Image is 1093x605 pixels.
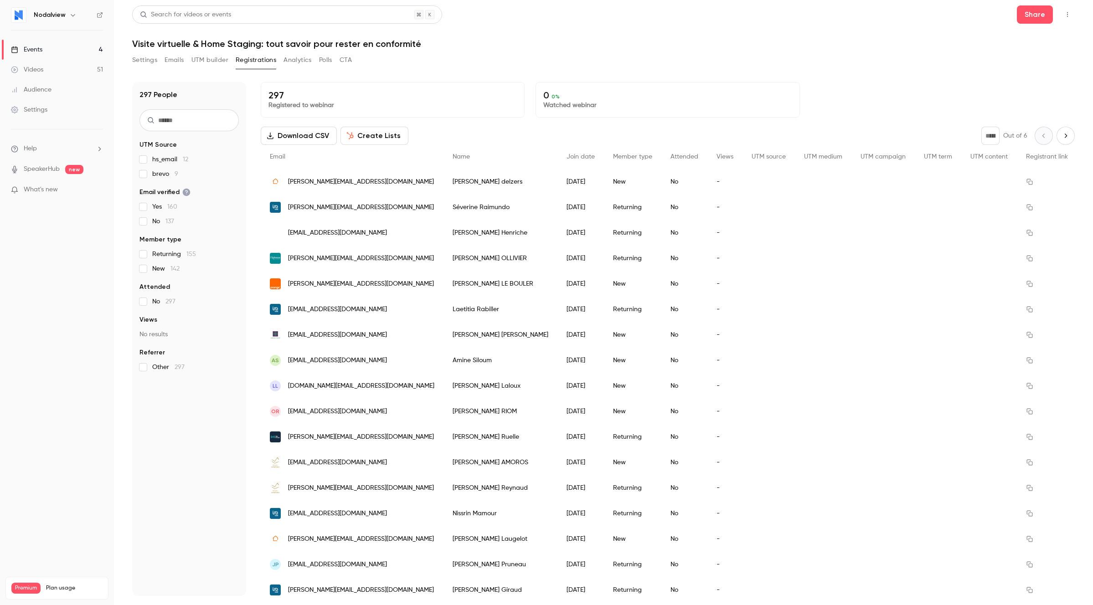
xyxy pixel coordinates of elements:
div: - [707,552,742,577]
div: No [661,322,707,348]
span: Views [139,315,157,324]
span: 9 [175,171,178,177]
span: Join date [567,154,595,160]
span: [PERSON_NAME][EMAIL_ADDRESS][DOMAIN_NAME] [288,177,434,187]
button: Analytics [284,53,312,67]
div: [PERSON_NAME] Pruneau [443,552,557,577]
div: [DATE] [557,348,604,373]
div: New [604,322,661,348]
span: [EMAIL_ADDRESS][DOMAIN_NAME] [288,458,387,467]
p: Registered to webinar [268,101,517,110]
div: Returning [604,246,661,271]
span: new [65,165,83,174]
span: Email [270,154,285,160]
span: [EMAIL_ADDRESS][DOMAIN_NAME] [288,560,387,569]
p: 297 [268,90,517,101]
button: Download CSV [261,127,337,145]
span: UTM campaign [861,154,906,160]
span: UTM medium [804,154,842,160]
div: [DATE] [557,577,604,603]
div: [PERSON_NAME] LE BOULER [443,271,557,297]
img: safti.fr [270,533,281,544]
h1: Visite virtuelle & Home Staging: tout savoir pour rester en conformité [132,38,1075,49]
button: Registrations [236,53,276,67]
div: - [707,399,742,424]
img: expertimo.com [270,482,281,493]
div: [DATE] [557,424,604,450]
div: New [604,450,661,475]
span: No [152,297,175,306]
div: - [707,195,742,220]
div: [DATE] [557,501,604,526]
span: OR [271,407,279,415]
div: New [604,271,661,297]
div: [DATE] [557,552,604,577]
span: [PERSON_NAME][EMAIL_ADDRESS][DOMAIN_NAME] [288,279,434,289]
span: Email verified [139,188,191,197]
span: Views [717,154,733,160]
div: [DATE] [557,475,604,501]
span: Member type [139,235,181,244]
span: No [152,217,174,226]
span: [PERSON_NAME][EMAIL_ADDRESS][DOMAIN_NAME] [288,254,434,263]
img: weinvest.be [270,431,281,442]
div: New [604,526,661,552]
div: Events [11,45,42,54]
div: - [707,322,742,348]
span: [PERSON_NAME][EMAIL_ADDRESS][DOMAIN_NAME] [288,432,434,442]
div: Laetitia Rabiller [443,297,557,322]
div: [DATE] [557,450,604,475]
div: Videos [11,65,43,74]
div: Search for videos or events [140,10,231,20]
span: 0 % [552,93,560,100]
span: UTM term [924,154,952,160]
span: Attended [139,282,170,292]
div: [PERSON_NAME] Laugelot [443,526,557,552]
span: hs_email [152,155,188,164]
img: iadfrance.fr [270,304,281,315]
p: Out of 6 [1003,131,1027,140]
span: Referrer [139,348,165,357]
div: No [661,552,707,577]
div: No [661,169,707,195]
div: - [707,424,742,450]
div: [DATE] [557,246,604,271]
div: [PERSON_NAME] Laloux [443,373,557,399]
div: [PERSON_NAME] RIOM [443,399,557,424]
a: SpeakerHub [24,164,60,174]
span: [PERSON_NAME][EMAIL_ADDRESS][DOMAIN_NAME] [288,534,434,544]
p: No results [139,330,239,339]
li: help-dropdown-opener [11,144,103,154]
button: Emails [165,53,184,67]
div: No [661,501,707,526]
button: Next page [1057,127,1075,145]
img: Nodalview [11,8,26,22]
img: highfive.lu [270,227,281,238]
div: No [661,450,707,475]
span: Member type [613,154,652,160]
div: [PERSON_NAME] OLLIVIER [443,246,557,271]
span: Registrant link [1026,154,1068,160]
span: [PERSON_NAME][EMAIL_ADDRESS][DOMAIN_NAME] [288,203,434,212]
div: Nissrin Mamour [443,501,557,526]
div: [DATE] [557,526,604,552]
span: [EMAIL_ADDRESS][DOMAIN_NAME] [288,228,387,238]
span: 142 [170,266,180,272]
div: Séverine Raimundo [443,195,557,220]
div: No [661,246,707,271]
span: UTM content [970,154,1008,160]
div: New [604,348,661,373]
p: 0 [543,90,792,101]
button: Settings [132,53,157,67]
div: Audience [11,85,52,94]
button: UTM builder [191,53,228,67]
img: iadfrance.fr [270,508,281,519]
div: Returning [604,220,661,246]
div: No [661,348,707,373]
span: Help [24,144,37,154]
div: - [707,373,742,399]
div: [PERSON_NAME] AMOROS [443,450,557,475]
span: 160 [167,204,177,210]
img: safti.fr [270,176,281,187]
img: iadfrance.fr [270,584,281,595]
